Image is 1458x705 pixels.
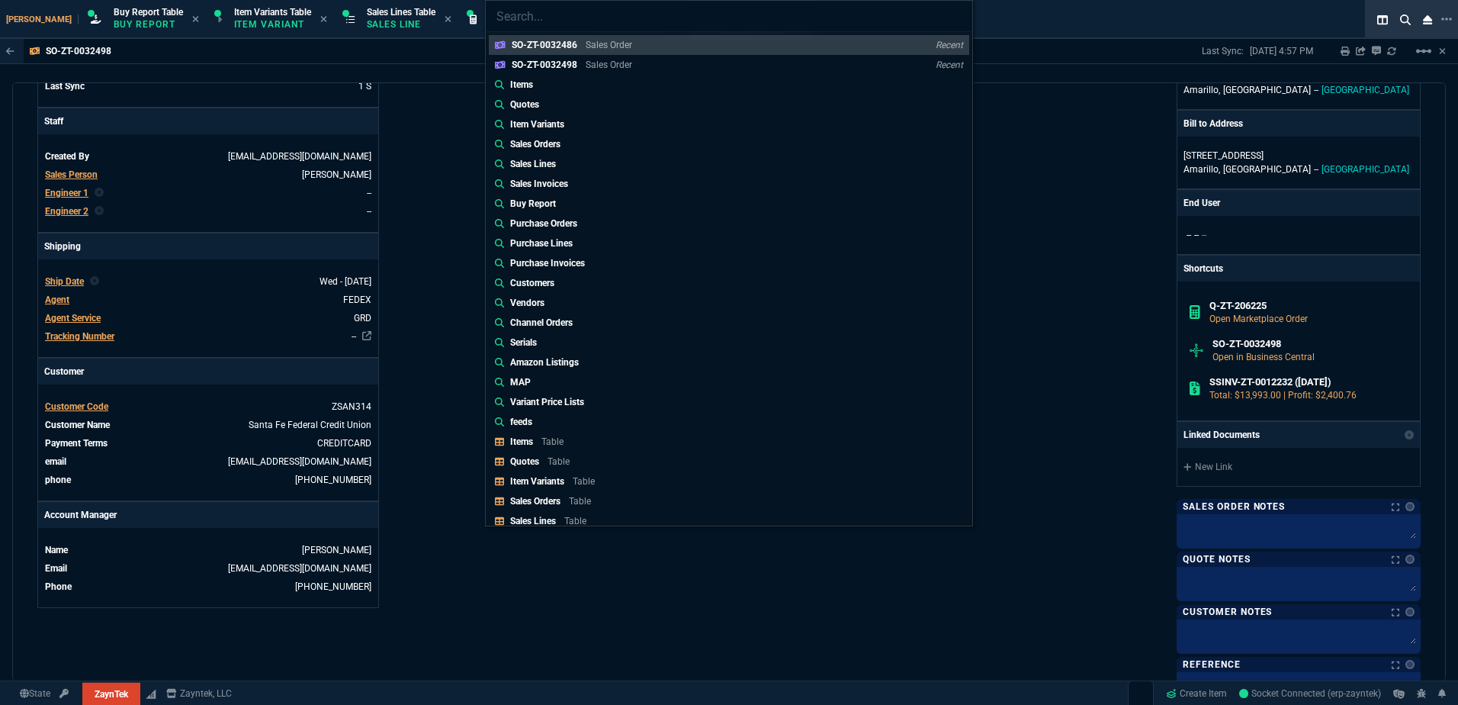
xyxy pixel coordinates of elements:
p: Table [564,516,586,526]
p: feeds [510,415,532,429]
p: Sales Orders [510,496,560,507]
p: Quotes [510,98,539,111]
p: Table [548,456,570,467]
p: SO-ZT-0032498 [512,60,577,70]
p: Sales Lines [510,157,556,171]
p: Item Variants [510,476,564,487]
p: Serials [510,336,537,349]
p: Channel Orders [510,316,573,330]
p: Quotes [510,456,539,467]
p: SO-ZT-0032486 [512,40,577,50]
a: API TOKEN [55,687,73,700]
input: Search... [486,1,972,31]
a: msbcCompanyName [162,687,236,700]
p: Items [510,436,533,447]
p: Purchase Orders [510,217,577,230]
p: Sales Lines [510,516,556,526]
p: Table [569,496,591,507]
a: _N9nFpqSSNMohmoOAADz [1239,687,1381,700]
p: Vendors [510,296,544,310]
p: Items [510,78,533,92]
span: Socket Connected (erp-zayntek) [1239,688,1381,699]
p: Amazon Listings [510,356,579,369]
a: Create Item [1160,682,1233,705]
p: Item Variants [510,117,564,131]
p: Sales Invoices [510,177,568,191]
a: Global State [15,687,55,700]
p: Purchase Invoices [510,256,585,270]
p: Recent [936,59,963,71]
p: MAP [510,375,531,389]
p: Variant Price Lists [510,395,584,409]
p: Recent [936,39,963,51]
p: Sales Orders [510,137,560,151]
p: Table [573,476,595,487]
p: Sales Order [586,60,632,70]
p: Purchase Lines [510,237,573,250]
p: Customers [510,276,554,290]
p: Sales Order [586,40,632,50]
p: Buy Report [510,197,556,211]
p: Table [541,436,564,447]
